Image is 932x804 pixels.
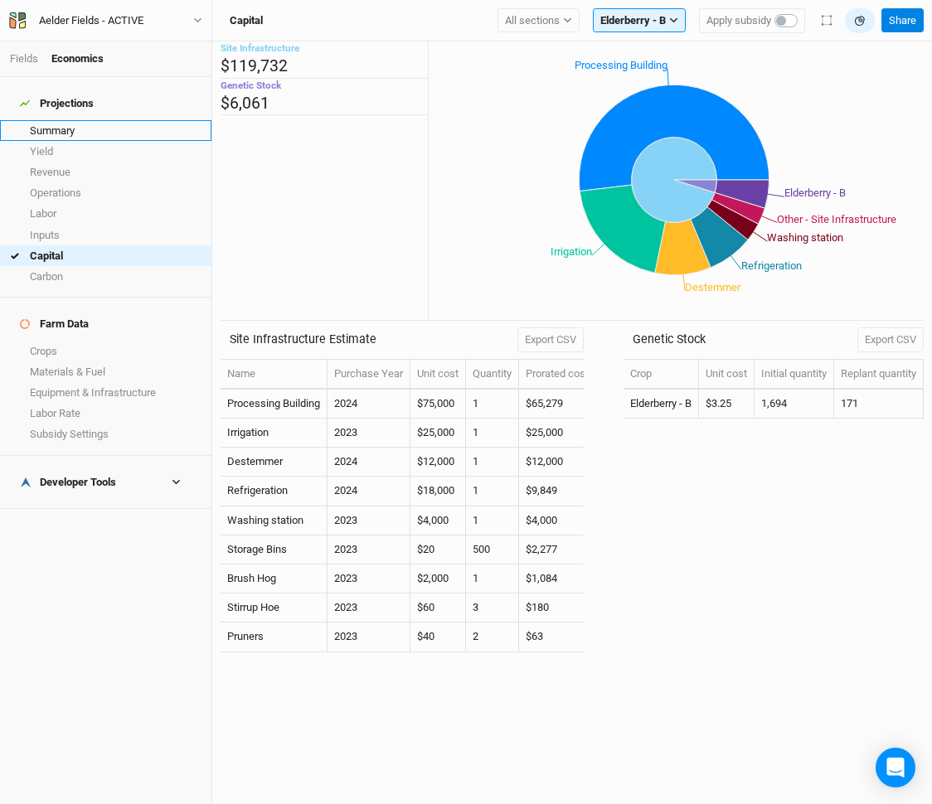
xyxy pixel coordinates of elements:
[519,535,596,564] td: $2,277
[39,12,143,29] div: Aelder Fields - ACTIVE
[466,419,519,448] td: 1
[20,97,94,110] div: Projections
[221,80,281,91] span: Genetic Stock
[881,8,924,33] button: Share
[410,564,466,593] td: $2,000
[498,8,580,33] button: All sections
[466,477,519,506] td: 1
[410,477,466,506] td: $18,000
[221,390,328,419] td: Processing Building
[834,360,924,390] th: Replant quantity
[410,593,466,622] td: $60
[519,419,596,448] td: $25,000
[633,332,706,346] h3: Genetic Stock
[221,448,328,477] td: Destemmer
[466,593,519,622] td: 3
[221,419,328,448] td: Irrigation
[741,259,802,272] tspan: Refrigeration
[410,535,466,564] td: $20
[410,622,466,651] td: $40
[466,390,519,419] td: 1
[517,327,584,352] button: Export CSV
[519,448,596,477] td: $12,000
[834,390,924,419] td: 171
[519,390,596,419] td: $65,279
[20,476,116,489] div: Developer Tools
[10,466,201,499] h4: Developer Tools
[519,360,596,390] th: Prorated cost
[699,360,755,390] th: Unit cost
[221,622,328,651] td: Pruners
[600,12,666,29] span: Elderberry - B
[699,390,755,419] td: $3.25
[328,390,410,419] td: 2024
[328,506,410,535] td: 2023
[221,564,328,593] td: Brush Hog
[328,564,410,593] td: 2023
[410,360,466,390] th: Unit cost
[328,622,410,651] td: 2023
[328,477,410,506] td: 2024
[876,748,915,787] div: Open Intercom Messenger
[466,622,519,651] td: 2
[685,281,741,293] tspan: Destemmer
[410,448,466,477] td: $12,000
[221,506,328,535] td: Washing station
[767,231,843,244] tspan: Washing station
[328,419,410,448] td: 2023
[230,14,263,27] h3: Capital
[20,317,89,331] div: Farm Data
[519,477,596,506] td: $9,849
[221,477,328,506] td: Refrigeration
[624,360,699,390] th: Crop
[706,12,771,29] span: Apply subsidy
[221,56,288,75] span: $119,732
[755,360,834,390] th: Initial quantity
[777,213,896,225] tspan: Other - Site Infrastructure
[230,332,376,346] h3: Site Infrastructure Estimate
[519,506,596,535] td: $4,000
[328,448,410,477] td: 2024
[519,593,596,622] td: $180
[51,51,104,66] div: Economics
[221,42,299,54] span: Site Infrastructure
[857,327,924,352] button: Export CSV
[593,8,686,33] button: Elderberry - B
[221,535,328,564] td: Storage Bins
[221,94,269,113] span: $6,061
[699,8,805,33] button: Apply subsidy
[624,390,699,419] td: Elderberry - B
[10,52,38,65] a: Fields
[784,186,846,199] tspan: Elderberry - B
[505,12,560,29] span: All sections
[410,390,466,419] td: $75,000
[221,593,328,622] td: Stirrup Hoe
[551,245,592,258] tspan: Irrigation
[519,622,596,651] td: $63
[519,564,596,593] td: $1,084
[328,593,410,622] td: 2023
[221,360,328,390] th: Name
[575,59,667,71] tspan: Processing Building
[328,535,410,564] td: 2023
[466,360,519,390] th: Quantity
[466,506,519,535] td: 1
[466,564,519,593] td: 1
[410,506,466,535] td: $4,000
[755,390,834,419] td: 1,694
[466,535,519,564] td: 500
[8,12,203,30] button: Aelder Fields - ACTIVE
[466,448,519,477] td: 1
[410,419,466,448] td: $25,000
[328,360,410,390] th: Purchase Year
